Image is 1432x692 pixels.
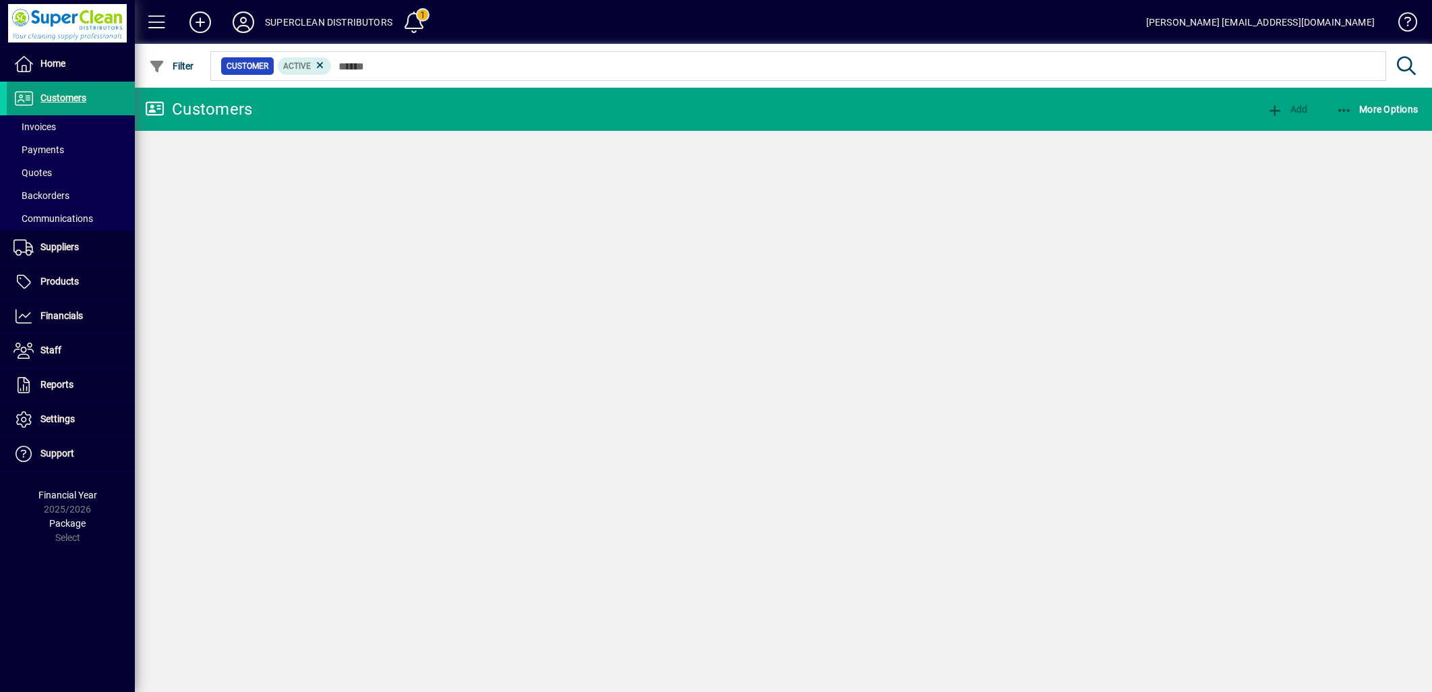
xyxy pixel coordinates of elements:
[40,413,75,424] span: Settings
[38,490,97,500] span: Financial Year
[145,98,252,120] div: Customers
[40,345,61,355] span: Staff
[222,10,265,34] button: Profile
[13,167,52,178] span: Quotes
[40,276,79,287] span: Products
[40,241,79,252] span: Suppliers
[149,61,194,71] span: Filter
[278,57,332,75] mat-chip: Activation Status: Active
[40,448,74,459] span: Support
[7,368,135,402] a: Reports
[227,59,268,73] span: Customer
[13,121,56,132] span: Invoices
[7,138,135,161] a: Payments
[40,379,73,390] span: Reports
[1336,104,1419,115] span: More Options
[7,184,135,207] a: Backorders
[1263,97,1311,121] button: Add
[7,334,135,368] a: Staff
[7,207,135,230] a: Communications
[40,310,83,321] span: Financials
[146,54,198,78] button: Filter
[40,58,65,69] span: Home
[265,11,392,33] div: SUPERCLEAN DISTRIBUTORS
[13,190,69,201] span: Backorders
[1333,97,1422,121] button: More Options
[7,265,135,299] a: Products
[7,47,135,81] a: Home
[7,231,135,264] a: Suppliers
[13,213,93,224] span: Communications
[40,92,86,103] span: Customers
[179,10,222,34] button: Add
[13,144,64,155] span: Payments
[1146,11,1375,33] div: [PERSON_NAME] [EMAIL_ADDRESS][DOMAIN_NAME]
[7,115,135,138] a: Invoices
[7,161,135,184] a: Quotes
[7,299,135,333] a: Financials
[7,437,135,471] a: Support
[49,518,86,529] span: Package
[1267,104,1307,115] span: Add
[7,403,135,436] a: Settings
[1388,3,1415,47] a: Knowledge Base
[283,61,311,71] span: Active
